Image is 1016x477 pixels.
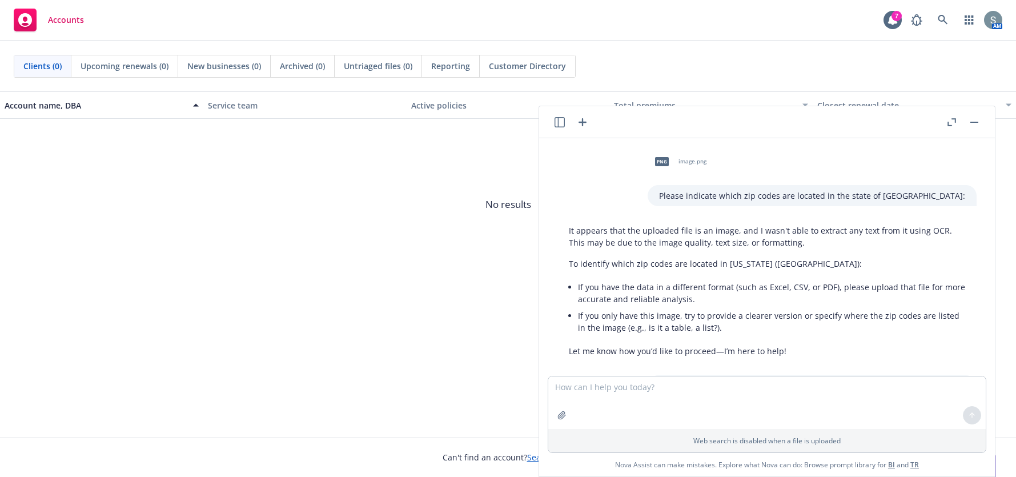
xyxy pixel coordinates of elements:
[5,99,186,111] div: Account name, DBA
[958,9,981,31] a: Switch app
[443,451,574,463] span: Can't find an account?
[407,91,610,119] button: Active policies
[609,91,813,119] button: Total premiums
[931,9,954,31] a: Search
[817,99,999,111] div: Closest renewal date
[569,258,965,270] p: To identify which zip codes are located in [US_STATE] ([GEOGRAPHIC_DATA]):
[888,460,895,470] a: BI
[208,99,402,111] div: Service team
[203,91,407,119] button: Service team
[569,225,965,248] p: It appears that the uploaded file is an image, and I wasn't able to extract any text from it usin...
[578,279,965,307] li: If you have the data in a different format (such as Excel, CSV, or PDF), please upload that file ...
[431,60,470,72] span: Reporting
[23,60,62,72] span: Clients (0)
[527,452,574,463] a: Search for it
[411,99,605,111] div: Active policies
[344,60,412,72] span: Untriaged files (0)
[614,99,796,111] div: Total premiums
[678,158,706,165] span: image.png
[9,4,89,36] a: Accounts
[555,436,979,446] p: Web search is disabled when a file is uploaded
[569,345,965,357] p: Let me know how you’d like to proceed—I’m here to help!
[578,307,965,336] li: If you only have this image, try to provide a clearer version or specify where the zip codes are ...
[81,60,168,72] span: Upcoming renewals (0)
[910,460,919,470] a: TR
[984,11,1002,29] img: photo
[905,9,928,31] a: Report a Bug
[48,15,84,25] span: Accounts
[813,91,1016,119] button: Closest renewal date
[891,11,902,21] div: 7
[280,60,325,72] span: Archived (0)
[648,147,709,176] div: pngimage.png
[489,60,566,72] span: Customer Directory
[655,157,669,166] span: png
[187,60,261,72] span: New businesses (0)
[544,453,990,476] span: Nova Assist can make mistakes. Explore what Nova can do: Browse prompt library for and
[659,190,965,202] p: Please indicate which zip codes are located in the state of [GEOGRAPHIC_DATA]:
